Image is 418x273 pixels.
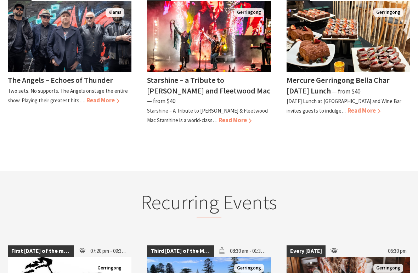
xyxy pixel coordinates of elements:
img: The Angels [8,1,131,72]
p: [DATE] Lunch at [GEOGRAPHIC_DATA] and Wine Bar invites guests to indulge… [287,98,401,114]
h4: Starshine – a Tribute to [PERSON_NAME] and Fleetwood Mac [147,75,270,95]
span: Third [DATE] of the Month [147,245,214,257]
h4: The Angels – Echoes of Thunder [8,75,113,85]
span: ⁠— from $40 [332,87,360,95]
img: Christmas Day Lunch Buffet at Bella Char [287,1,410,72]
span: Read More [348,107,380,114]
span: Read More [86,96,119,104]
span: 07:20 pm - 09:30 pm [87,245,132,257]
h4: Mercure Gerringong Bella Char [DATE] Lunch [287,75,390,95]
span: Kiama [106,8,124,17]
span: 08:30 am - 01:30 pm [226,245,271,257]
span: Every [DATE] [287,245,326,257]
span: Gerringong [95,264,124,273]
p: Starshine – A Tribute to [PERSON_NAME] & Fleetwood Mac Starshine is a world-class… [147,107,268,124]
span: Read More [219,116,252,124]
span: ⁠— from $40 [147,97,175,105]
span: 06:30 pm [384,245,410,257]
span: First [DATE] of the month [8,245,74,257]
span: Gerringong [234,8,264,17]
img: Starshine [147,1,271,72]
span: Gerringong [373,8,403,17]
p: Two sets. No supports. The Angels onstage the entire show. Playing their greatest hits…. [8,87,128,104]
h2: Recurring Events [73,190,346,217]
span: Gerringong [234,264,264,273]
span: Gerringong [373,264,403,273]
